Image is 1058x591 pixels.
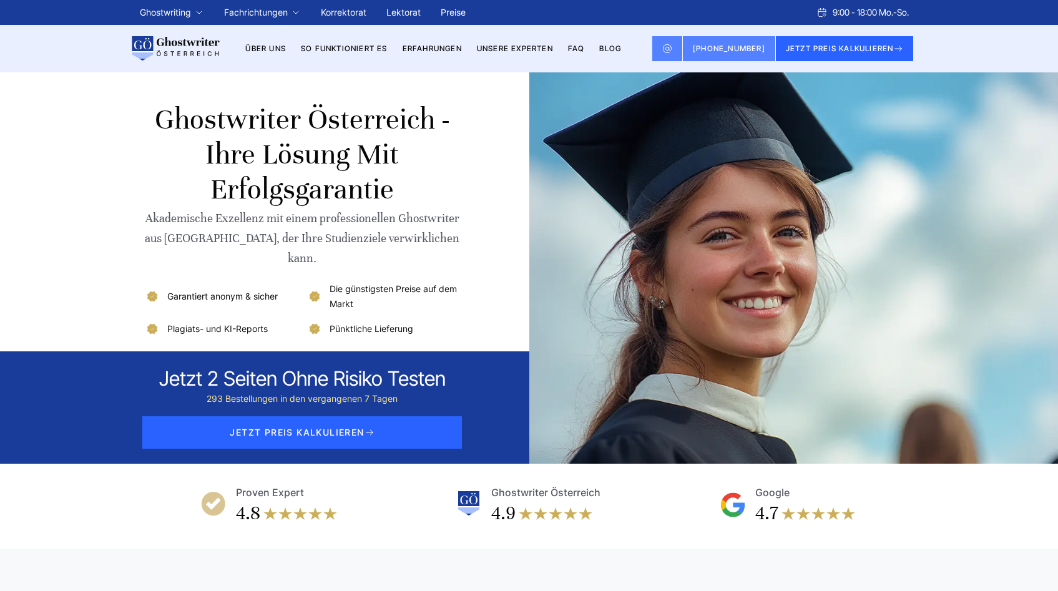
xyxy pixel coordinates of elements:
h1: Ghostwriter Österreich - Ihre Lösung mit Erfolgsgarantie [145,102,460,207]
span: [PHONE_NUMBER] [693,44,765,53]
a: So funktioniert es [301,44,388,53]
div: Ghostwriter Österreich [491,484,600,501]
a: Erfahrungen [403,44,462,53]
img: Email [662,44,672,54]
div: Akademische Exzellenz mit einem professionellen Ghostwriter aus [GEOGRAPHIC_DATA], der Ihre Studi... [145,208,460,268]
li: Die günstigsten Preise auf dem Markt [307,281,460,311]
a: Unsere Experten [477,44,553,53]
img: stars [263,501,338,526]
img: logo wirschreiben [130,36,220,61]
a: BLOG [599,44,621,53]
img: Garantiert anonym & sicher [145,289,160,304]
img: Proven Expert [201,491,226,516]
span: JETZT PREIS KALKULIEREN [142,416,462,449]
a: Ghostwriting [140,5,191,20]
img: Die günstigsten Preise auf dem Markt [307,289,322,304]
div: Google [755,484,790,501]
img: stars [781,501,856,526]
a: FAQ [568,44,585,53]
a: [PHONE_NUMBER] [683,36,776,61]
img: Pünktliche Lieferung [307,321,322,336]
a: Lektorat [386,7,421,17]
img: Google Reviews [720,492,745,517]
a: Fachrichtungen [224,5,288,20]
img: Ghostwriter [456,491,481,516]
div: Jetzt 2 seiten ohne risiko testen [159,366,446,391]
li: Garantiert anonym & sicher [145,281,298,311]
div: Proven Expert [236,484,304,501]
img: stars [518,501,593,526]
span: 9:00 - 18:00 Mo.-So. [833,5,909,20]
img: Schedule [816,7,828,17]
div: 293 Bestellungen in den vergangenen 7 Tagen [159,391,446,406]
a: Korrektorat [321,7,366,17]
a: Preise [441,7,466,17]
div: 4.9 [491,501,516,526]
button: JETZT PREIS KALKULIEREN [776,36,914,61]
div: 4.7 [755,501,778,526]
a: Über uns [245,44,286,53]
img: Plagiats- und KI-Reports [145,321,160,336]
div: 4.8 [236,501,260,526]
li: Plagiats- und KI-Reports [145,321,298,336]
li: Pünktliche Lieferung [307,321,460,336]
